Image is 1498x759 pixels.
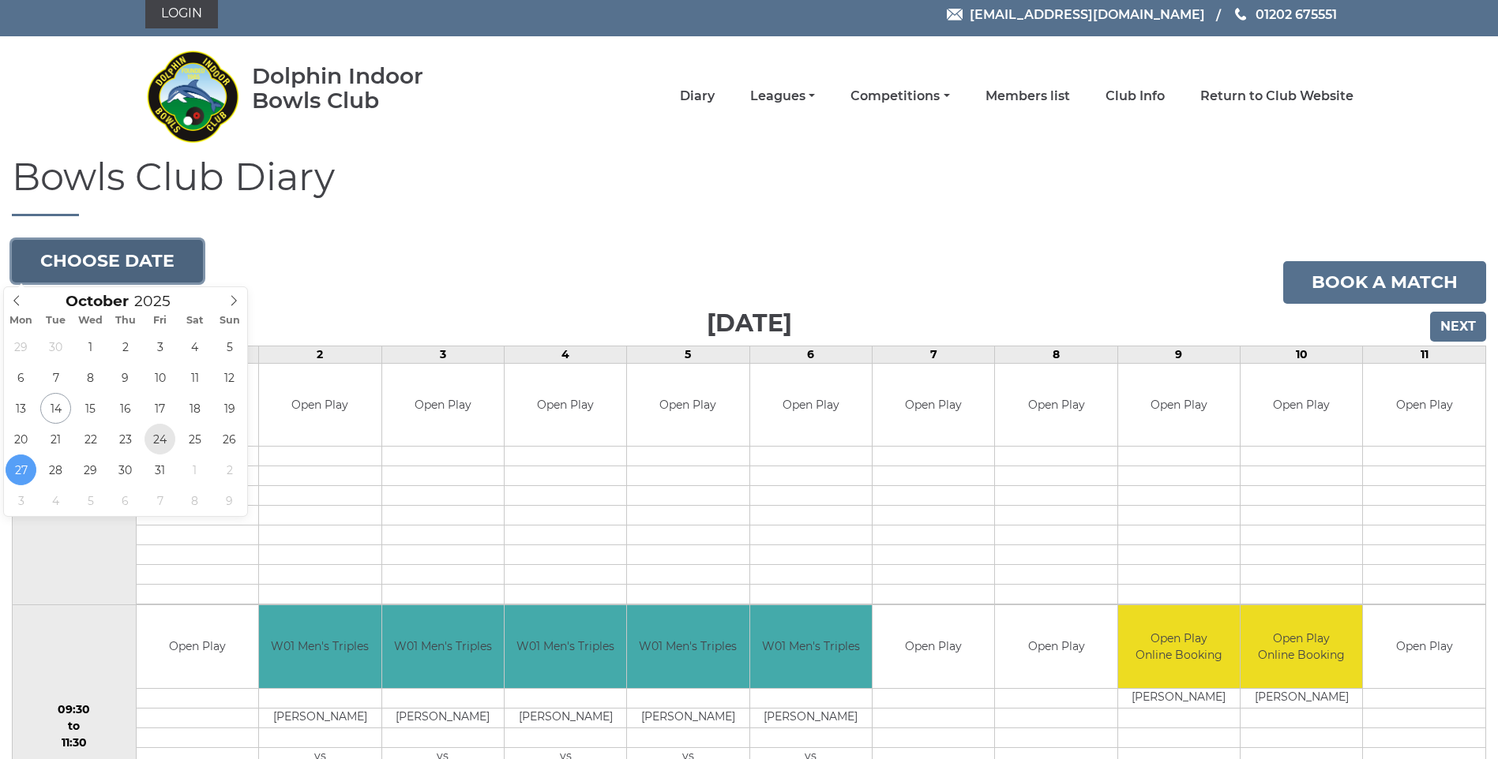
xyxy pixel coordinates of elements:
[6,362,36,393] span: October 6, 2025
[505,364,626,447] td: Open Play
[214,362,245,393] span: October 12, 2025
[1235,8,1246,21] img: Phone us
[873,346,995,363] td: 7
[6,485,36,516] span: November 3, 2025
[1118,688,1240,708] td: [PERSON_NAME]
[179,393,210,424] span: October 18, 2025
[259,346,381,363] td: 2
[1241,605,1362,688] td: Open Play Online Booking
[39,316,73,326] span: Tue
[850,88,949,105] a: Competitions
[947,5,1205,24] a: Email [EMAIL_ADDRESS][DOMAIN_NAME]
[750,605,872,688] td: W01 Men's Triples
[178,316,212,326] span: Sat
[75,454,106,485] span: October 29, 2025
[110,362,141,393] span: October 9, 2025
[40,393,71,424] span: October 14, 2025
[1363,364,1485,447] td: Open Play
[1430,312,1486,342] input: Next
[214,393,245,424] span: October 19, 2025
[995,364,1117,447] td: Open Play
[252,64,474,113] div: Dolphin Indoor Bowls Club
[66,294,129,309] span: Scroll to increment
[179,424,210,454] span: October 25, 2025
[986,88,1070,105] a: Members list
[40,424,71,454] span: October 21, 2025
[1118,605,1240,688] td: Open Play Online Booking
[970,6,1205,21] span: [EMAIL_ADDRESS][DOMAIN_NAME]
[145,41,240,151] img: Dolphin Indoor Bowls Club
[108,316,143,326] span: Thu
[179,331,210,362] span: October 4, 2025
[6,331,36,362] span: September 29, 2025
[129,292,190,310] input: Scroll to increment
[995,346,1117,363] td: 8
[381,346,504,363] td: 3
[873,364,994,447] td: Open Play
[145,362,175,393] span: October 10, 2025
[75,331,106,362] span: October 1, 2025
[214,485,245,516] span: November 9, 2025
[1233,5,1337,24] a: Phone us 01202 675551
[212,316,247,326] span: Sun
[179,362,210,393] span: October 11, 2025
[4,316,39,326] span: Mon
[1241,346,1363,363] td: 10
[1256,6,1337,21] span: 01202 675551
[750,364,872,447] td: Open Play
[40,331,71,362] span: September 30, 2025
[179,454,210,485] span: November 1, 2025
[145,485,175,516] span: November 7, 2025
[1106,88,1165,105] a: Club Info
[382,708,504,727] td: [PERSON_NAME]
[873,605,994,688] td: Open Play
[1241,364,1362,447] td: Open Play
[143,316,178,326] span: Fri
[995,605,1117,688] td: Open Play
[137,605,258,688] td: Open Play
[750,708,872,727] td: [PERSON_NAME]
[75,485,106,516] span: November 5, 2025
[259,364,381,447] td: Open Play
[179,485,210,516] span: November 8, 2025
[947,9,963,21] img: Email
[750,88,815,105] a: Leagues
[110,485,141,516] span: November 6, 2025
[1117,346,1240,363] td: 9
[382,605,504,688] td: W01 Men's Triples
[627,708,749,727] td: [PERSON_NAME]
[40,362,71,393] span: October 7, 2025
[1363,346,1486,363] td: 11
[110,454,141,485] span: October 30, 2025
[145,424,175,454] span: October 24, 2025
[73,316,108,326] span: Wed
[6,424,36,454] span: October 20, 2025
[627,605,749,688] td: W01 Men's Triples
[259,708,381,727] td: [PERSON_NAME]
[110,424,141,454] span: October 23, 2025
[214,424,245,454] span: October 26, 2025
[1283,261,1486,304] a: Book a match
[680,88,715,105] a: Diary
[110,393,141,424] span: October 16, 2025
[1363,605,1485,688] td: Open Play
[749,346,872,363] td: 6
[75,393,106,424] span: October 15, 2025
[40,454,71,485] span: October 28, 2025
[12,240,203,282] button: Choose date
[75,362,106,393] span: October 8, 2025
[6,454,36,485] span: October 27, 2025
[505,605,626,688] td: W01 Men's Triples
[505,708,626,727] td: [PERSON_NAME]
[382,364,504,447] td: Open Play
[145,454,175,485] span: October 31, 2025
[1241,688,1362,708] td: [PERSON_NAME]
[259,605,381,688] td: W01 Men's Triples
[504,346,626,363] td: 4
[75,424,106,454] span: October 22, 2025
[145,393,175,424] span: October 17, 2025
[6,393,36,424] span: October 13, 2025
[145,331,175,362] span: October 3, 2025
[627,346,749,363] td: 5
[627,364,749,447] td: Open Play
